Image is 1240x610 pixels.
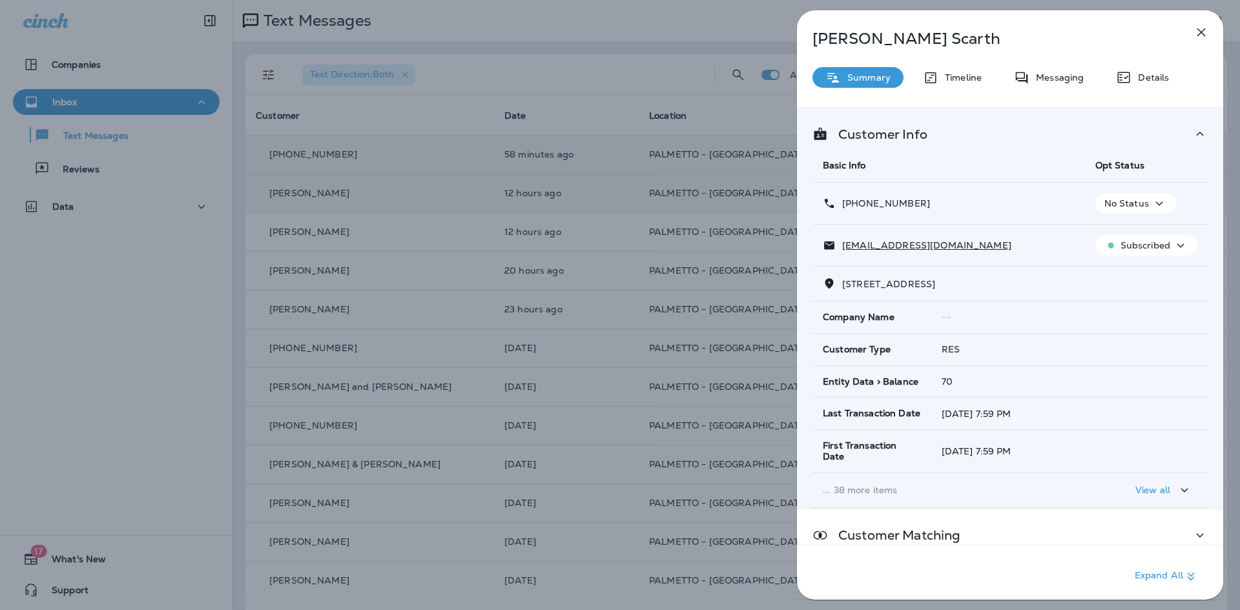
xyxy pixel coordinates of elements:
span: Customer Type [823,344,891,355]
span: Company Name [823,312,894,323]
span: 70 [942,376,953,387]
span: -- [942,311,951,323]
p: View all [1135,485,1170,495]
p: [EMAIL_ADDRESS][DOMAIN_NAME] [836,240,1011,250]
p: ... 38 more items [823,485,1075,495]
span: [STREET_ADDRESS] [842,278,935,290]
button: No Status [1095,193,1176,214]
p: Summary [841,72,891,83]
button: Subscribed [1095,235,1197,256]
p: [PERSON_NAME] Scarth [812,30,1165,48]
span: Last Transaction Date [823,408,920,419]
p: Customer Matching [828,530,960,540]
p: Subscribed [1121,240,1170,250]
span: RES [942,343,960,355]
span: Basic Info [823,159,865,171]
p: Details [1131,72,1169,83]
span: [DATE] 7:59 PM [942,445,1011,457]
button: Expand All [1130,565,1204,588]
p: Messaging [1029,72,1084,83]
button: View all [1130,478,1197,502]
p: Customer Info [828,129,927,139]
span: Entity Data > Balance [823,376,918,387]
p: Expand All [1135,569,1199,584]
p: No Status [1104,198,1149,208]
span: [DATE] 7:59 PM [942,408,1011,420]
p: [PHONE_NUMBER] [836,198,930,208]
p: Timeline [938,72,982,83]
span: Opt Status [1095,159,1144,171]
span: First Transaction Date [823,440,921,462]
